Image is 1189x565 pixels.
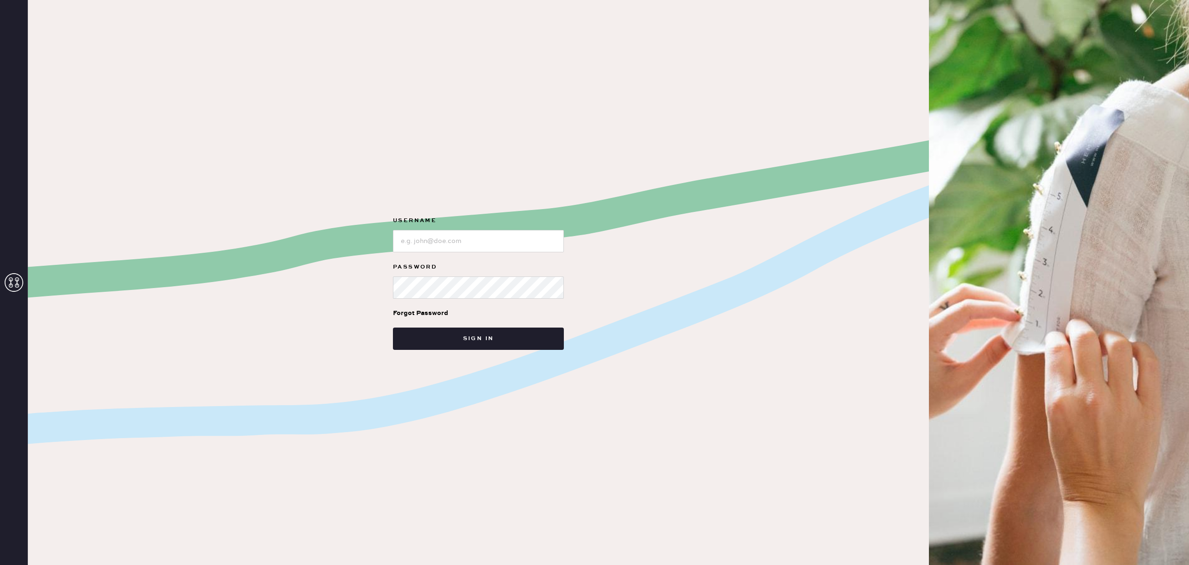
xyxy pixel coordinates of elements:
[393,215,564,226] label: Username
[393,262,564,273] label: Password
[393,328,564,350] button: Sign in
[393,230,564,252] input: e.g. john@doe.com
[393,299,448,328] a: Forgot Password
[393,308,448,318] div: Forgot Password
